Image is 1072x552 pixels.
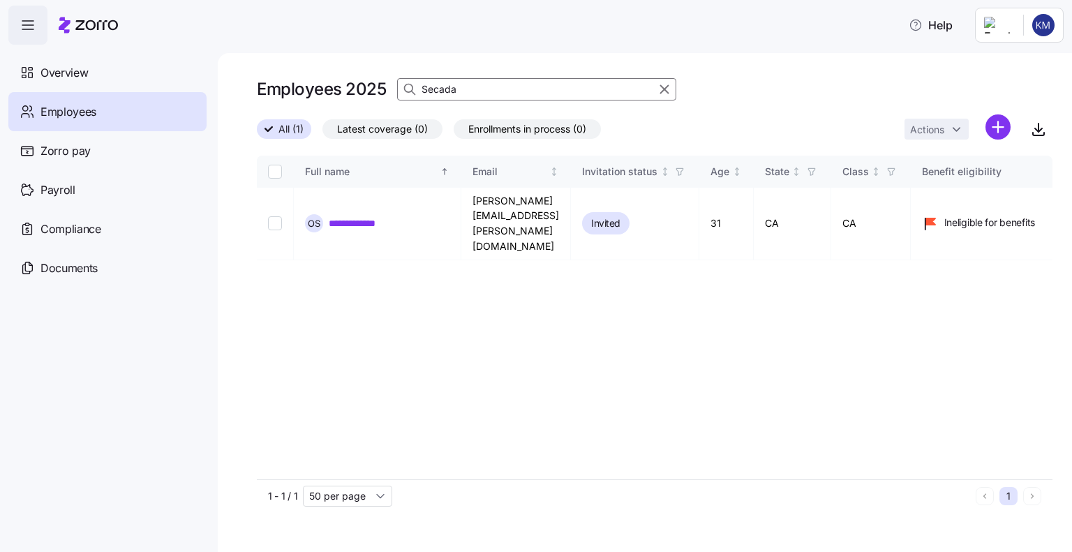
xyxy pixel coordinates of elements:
span: Actions [910,125,944,135]
div: Not sorted [549,167,559,177]
img: 44b41f1a780d076a4ae4ca23ad64d4f0 [1032,14,1055,36]
span: Overview [40,64,88,82]
input: Select record 1 [268,216,282,230]
span: Documents [40,260,98,277]
div: Not sorted [660,167,670,177]
a: Zorro pay [8,131,207,170]
span: Ineligible for benefits [944,216,1036,230]
span: 1 - 1 / 1 [268,489,297,503]
div: State [765,164,789,179]
td: 31 [699,188,754,260]
div: Not sorted [791,167,801,177]
div: Full name [305,164,438,179]
a: Overview [8,53,207,92]
button: Previous page [976,487,994,505]
th: AgeNot sorted [699,156,754,188]
button: Actions [904,119,969,140]
h1: Employees 2025 [257,78,386,100]
span: Invited [591,215,620,232]
span: O S [308,219,320,228]
div: Not sorted [732,167,742,177]
button: Next page [1023,487,1041,505]
button: 1 [999,487,1018,505]
span: All (1) [278,120,304,138]
div: Sorted ascending [440,167,449,177]
span: Enrollments in process (0) [468,120,586,138]
div: Invitation status [582,164,657,179]
div: Not sorted [871,167,881,177]
span: Help [909,17,953,33]
th: ClassNot sorted [831,156,911,188]
th: Full nameSorted ascending [294,156,461,188]
div: Class [842,164,869,179]
th: StateNot sorted [754,156,831,188]
td: CA [754,188,831,260]
span: Latest coverage (0) [337,120,428,138]
td: CA [831,188,911,260]
td: [PERSON_NAME][EMAIL_ADDRESS][PERSON_NAME][DOMAIN_NAME] [461,188,571,260]
svg: add icon [985,114,1011,140]
img: Employer logo [984,17,1012,33]
input: Select all records [268,165,282,179]
th: EmailNot sorted [461,156,571,188]
a: Payroll [8,170,207,209]
a: Employees [8,92,207,131]
span: Compliance [40,221,101,238]
a: Compliance [8,209,207,248]
a: Documents [8,248,207,288]
input: Search Employees [397,78,676,100]
th: Invitation statusNot sorted [571,156,699,188]
div: Age [710,164,729,179]
button: Help [898,11,964,39]
div: Email [472,164,547,179]
span: Employees [40,103,96,121]
span: Payroll [40,181,75,199]
span: Zorro pay [40,142,91,160]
